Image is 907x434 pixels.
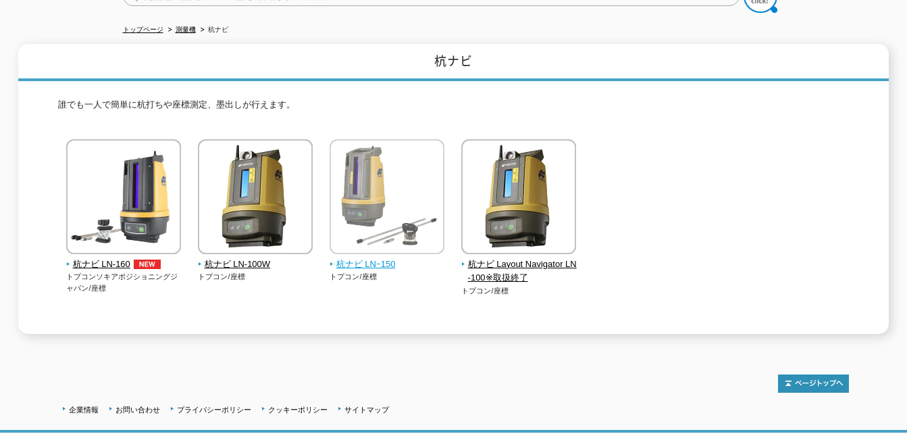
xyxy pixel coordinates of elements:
a: 杭ナビ LN-160NEW [66,245,182,272]
a: 杭ナビ Layout Navigator LN-100※取扱終了 [461,245,577,285]
a: お問い合わせ [115,406,160,414]
a: 杭ナビ LN-100W [198,245,313,272]
img: 杭ナビ LN-160 [66,139,181,258]
a: クッキーポリシー [268,406,328,414]
p: トプコン/座標 [330,271,445,283]
a: 測量機 [176,26,196,33]
a: 杭ナビ LNｰ150 [330,245,445,272]
img: 杭ナビ Layout Navigator LN-100※取扱終了 [461,139,576,258]
span: 杭ナビ LN-100W [198,258,313,272]
img: 杭ナビ LN-100W [198,139,313,258]
span: 杭ナビ LN-160 [66,258,182,272]
a: サイトマップ [344,406,389,414]
a: トップページ [123,26,163,33]
img: NEW [130,260,164,269]
span: 杭ナビ LNｰ150 [330,258,445,272]
img: 杭ナビ LNｰ150 [330,139,444,258]
a: 企業情報 [69,406,99,414]
p: トプコン/座標 [198,271,313,283]
span: 杭ナビ Layout Navigator LN-100※取扱終了 [461,258,577,286]
p: トプコンソキアポジショニングジャパン/座標 [66,271,182,293]
li: 杭ナビ [198,23,228,37]
h1: 杭ナビ [18,44,889,81]
a: プライバシーポリシー [177,406,251,414]
p: トプコン/座標 [461,285,577,297]
p: 誰でも一人で簡単に杭打ちや座標測定、墨出しが行えます。 [58,98,848,119]
img: トップページへ [778,375,849,393]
